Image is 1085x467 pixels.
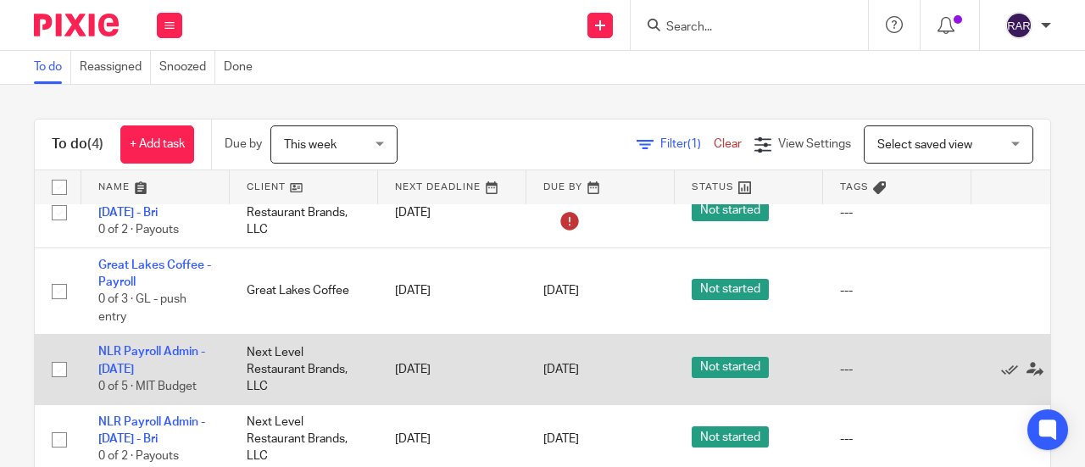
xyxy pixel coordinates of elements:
[230,247,378,335] td: Great Lakes Coffee
[230,178,378,247] td: Next Level Restaurant Brands, LLC
[224,51,261,84] a: Done
[98,451,179,463] span: 0 of 2 · Payouts
[98,294,186,324] span: 0 of 3 · GL - push entry
[1005,12,1032,39] img: svg%3E
[543,364,579,375] span: [DATE]
[778,138,851,150] span: View Settings
[159,51,215,84] a: Snoozed
[87,137,103,151] span: (4)
[284,139,337,151] span: This week
[80,51,151,84] a: Reassigned
[1001,361,1027,378] a: Mark as done
[840,431,954,448] div: ---
[665,20,817,36] input: Search
[840,182,869,192] span: Tags
[692,426,769,448] span: Not started
[714,138,742,150] a: Clear
[52,136,103,153] h1: To do
[98,416,205,445] a: NLR Payroll Admin - [DATE] - Bri
[120,125,194,164] a: + Add task
[98,346,205,375] a: NLR Payroll Admin - [DATE]
[840,361,954,378] div: ---
[34,51,71,84] a: To do
[692,357,769,378] span: Not started
[98,190,205,219] a: NLR Payroll Admin - [DATE] - Bri
[34,14,119,36] img: Pixie
[543,286,579,297] span: [DATE]
[877,139,972,151] span: Select saved view
[660,138,714,150] span: Filter
[687,138,701,150] span: (1)
[98,224,179,236] span: 0 of 2 · Payouts
[378,247,526,335] td: [DATE]
[692,200,769,221] span: Not started
[840,204,954,221] div: ---
[692,279,769,300] span: Not started
[225,136,262,153] p: Due by
[230,335,378,404] td: Next Level Restaurant Brands, LLC
[378,335,526,404] td: [DATE]
[98,381,197,392] span: 0 of 5 · MIT Budget
[840,282,954,299] div: ---
[378,178,526,247] td: [DATE]
[543,433,579,445] span: [DATE]
[98,259,211,288] a: Great Lakes Coffee - Payroll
